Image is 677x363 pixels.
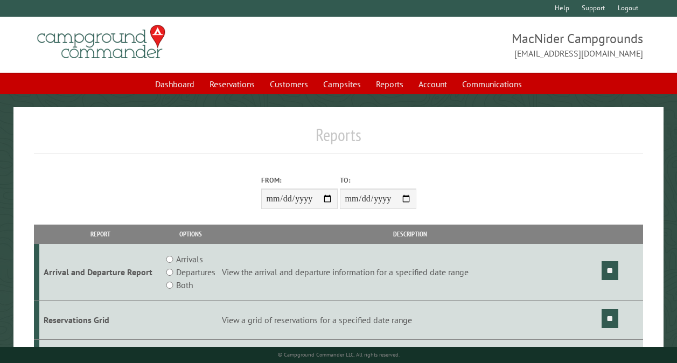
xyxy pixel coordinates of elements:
a: Customers [263,74,315,94]
a: Campsites [317,74,367,94]
label: To: [340,175,416,185]
a: Account [412,74,453,94]
td: View the arrival and departure information for a specified date range [220,244,600,301]
a: Dashboard [149,74,201,94]
th: Description [220,225,600,243]
label: Arrivals [176,253,203,266]
td: View a grid of reservations for a specified date range [220,301,600,340]
img: Campground Commander [34,21,169,63]
a: Communications [456,74,528,94]
th: Options [161,225,220,243]
a: Reservations [203,74,261,94]
label: Departures [176,266,215,278]
span: MacNider Campgrounds [EMAIL_ADDRESS][DOMAIN_NAME] [339,30,644,60]
td: Reservations Grid [39,301,162,340]
label: Both [176,278,193,291]
td: Arrival and Departure Report [39,244,162,301]
h1: Reports [34,124,643,154]
a: Reports [369,74,410,94]
th: Report [39,225,162,243]
label: From: [261,175,338,185]
small: © Campground Commander LLC. All rights reserved. [278,351,400,358]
